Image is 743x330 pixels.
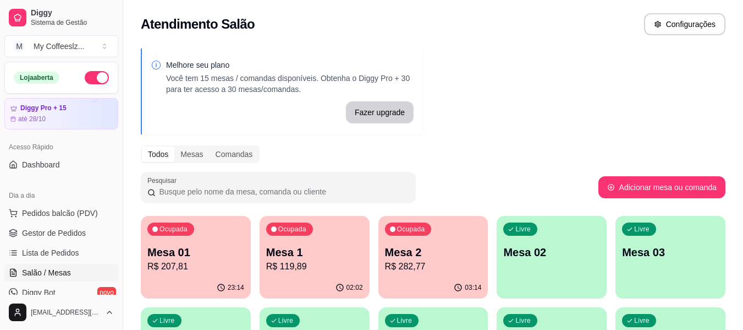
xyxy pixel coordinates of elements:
[210,147,259,162] div: Comandas
[634,225,650,234] p: Livre
[266,260,363,273] p: R$ 119,89
[465,283,481,292] p: 03:14
[346,101,414,123] button: Fazer upgrade
[385,260,482,273] p: R$ 282,77
[141,15,255,33] h2: Atendimento Salão
[397,316,412,325] p: Livre
[147,260,244,273] p: R$ 207,81
[174,147,209,162] div: Mesas
[142,147,174,162] div: Todos
[266,245,363,260] p: Mesa 1
[34,41,84,52] div: My Coffeeslz ...
[4,156,118,174] a: Dashboard
[4,264,118,282] a: Salão / Mesas
[141,216,251,299] button: OcupadaMesa 01R$ 207,8123:14
[644,13,725,35] button: Configurações
[159,316,175,325] p: Livre
[385,245,482,260] p: Mesa 2
[166,73,414,95] p: Você tem 15 mesas / comandas disponíveis. Obtenha o Diggy Pro + 30 para ter acesso a 30 mesas/com...
[156,186,409,197] input: Pesquisar
[4,224,118,242] a: Gestor de Pedidos
[515,225,531,234] p: Livre
[4,204,118,222] button: Pedidos balcão (PDV)
[278,316,294,325] p: Livre
[85,71,109,84] button: Alterar Status
[22,159,60,170] span: Dashboard
[22,287,56,298] span: Diggy Bot
[147,176,180,185] label: Pesquisar
[4,35,118,57] button: Select a team
[598,176,725,198] button: Adicionar mesa ou comanda
[14,72,59,84] div: Loja aberta
[228,283,244,292] p: 23:14
[18,115,46,123] article: até 28/10
[4,138,118,156] div: Acesso Rápido
[622,245,719,260] p: Mesa 03
[20,104,67,112] article: Diggy Pro + 15
[4,284,118,301] a: Diggy Botnovo
[22,267,71,278] span: Salão / Mesas
[4,244,118,262] a: Lista de Pedidos
[346,283,363,292] p: 02:02
[166,59,414,71] p: Melhore seu plano
[278,225,306,234] p: Ocupada
[31,8,114,18] span: Diggy
[4,187,118,204] div: Dia a dia
[503,245,600,260] p: Mesa 02
[497,216,607,299] button: LivreMesa 02
[22,247,79,258] span: Lista de Pedidos
[4,98,118,129] a: Diggy Pro + 15até 28/10
[14,41,25,52] span: M
[31,18,114,27] span: Sistema de Gestão
[260,216,370,299] button: OcupadaMesa 1R$ 119,8902:02
[22,208,98,219] span: Pedidos balcão (PDV)
[22,228,86,239] span: Gestor de Pedidos
[4,299,118,326] button: [EMAIL_ADDRESS][DOMAIN_NAME]
[159,225,188,234] p: Ocupada
[4,4,118,31] a: DiggySistema de Gestão
[515,316,531,325] p: Livre
[634,316,650,325] p: Livre
[615,216,725,299] button: LivreMesa 03
[378,216,488,299] button: OcupadaMesa 2R$ 282,7703:14
[147,245,244,260] p: Mesa 01
[397,225,425,234] p: Ocupada
[31,308,101,317] span: [EMAIL_ADDRESS][DOMAIN_NAME]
